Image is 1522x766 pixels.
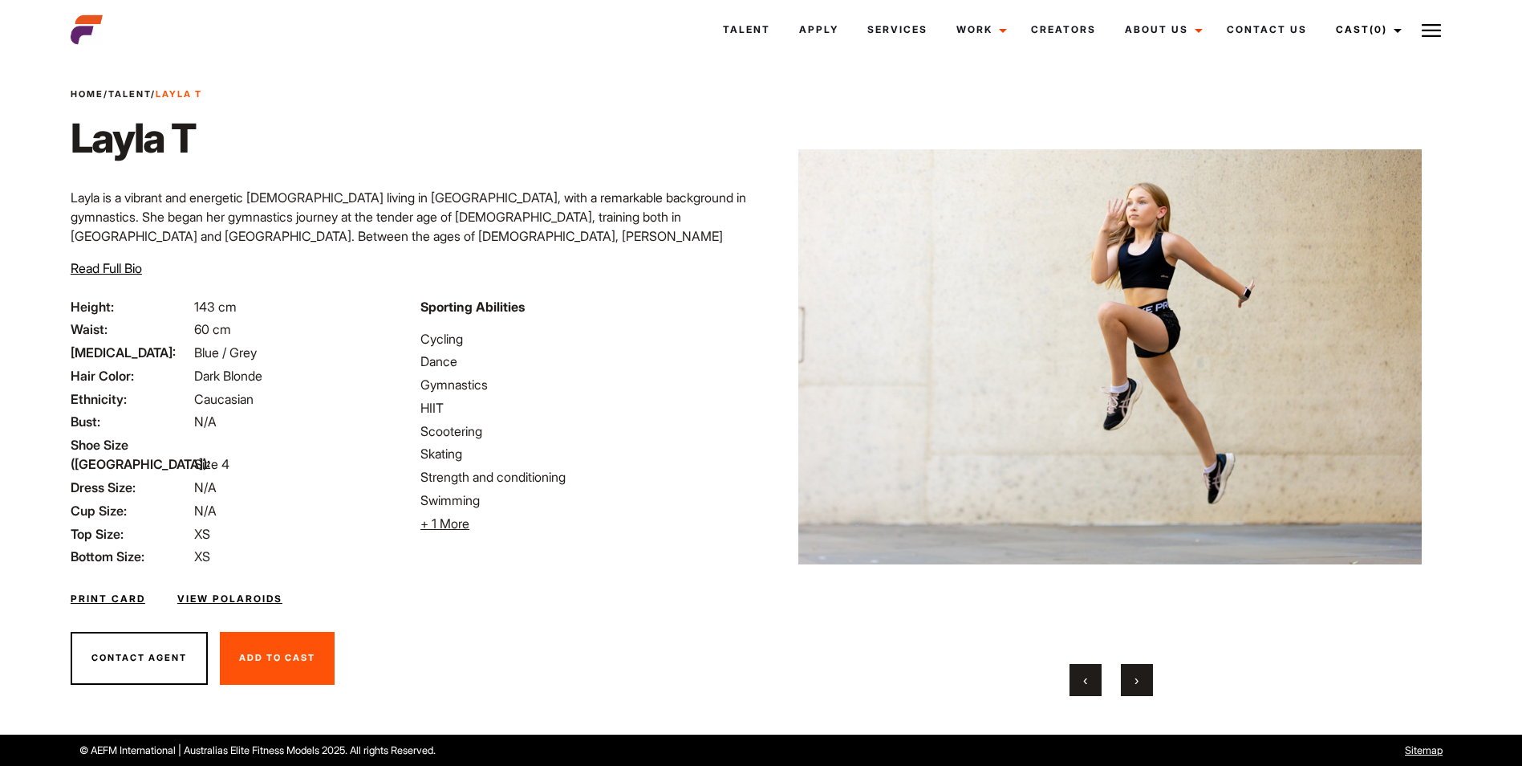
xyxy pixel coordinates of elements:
span: Add To Cast [239,652,315,663]
span: XS [194,526,210,542]
span: Hair Color: [71,366,191,385]
a: Apply [785,8,853,51]
span: N/A [194,503,217,519]
button: Add To Cast [220,632,335,685]
a: Services [853,8,942,51]
span: N/A [194,479,217,495]
li: Swimming [420,491,751,510]
span: Dark Blonde [194,368,262,384]
li: Dance [420,352,751,371]
span: Shoe Size ([GEOGRAPHIC_DATA]): [71,435,191,474]
a: Cast(0) [1321,8,1411,51]
span: Top Size: [71,524,191,544]
li: HIIT [420,398,751,418]
a: Sitemap [1405,744,1443,756]
span: Read Full Bio [71,260,142,276]
img: cropped-aefm-brand-fav-22-square.png [71,14,103,46]
li: Strength and conditioning [420,467,751,487]
span: Bottom Size: [71,547,191,566]
span: XS [194,548,210,564]
span: N/A [194,414,217,430]
span: [MEDICAL_DATA]: [71,343,191,362]
span: Next [1134,672,1138,688]
img: Burger icon [1422,21,1441,40]
span: 143 cm [194,299,237,315]
span: Previous [1083,672,1087,688]
span: Size 4 [194,456,229,472]
span: / / [71,88,202,101]
li: Gymnastics [420,375,751,394]
span: Height: [71,297,191,316]
span: 60 cm [194,321,231,337]
p: Layla is a vibrant and energetic [DEMOGRAPHIC_DATA] living in [GEOGRAPHIC_DATA], with a remarkabl... [71,188,752,304]
span: Caucasian [194,391,254,407]
img: 0B5A8702 [798,70,1421,645]
strong: Layla T [156,88,202,100]
span: + 1 More [420,515,469,532]
a: View Polaroids [177,592,282,606]
li: Cycling [420,329,751,348]
a: Contact Us [1212,8,1321,51]
span: Ethnicity: [71,389,191,409]
button: Contact Agent [71,632,208,685]
a: Creators [1017,8,1110,51]
li: Scootering [420,422,751,441]
p: © AEFM International | Australias Elite Fitness Models 2025. All rights Reserved. [79,743,867,758]
span: Blue / Grey [194,344,257,361]
a: Talent [708,8,785,51]
h1: Layla T [71,114,202,162]
span: Cup Size: [71,501,191,520]
li: Skating [420,444,751,463]
span: (0) [1370,23,1387,35]
a: Work [942,8,1017,51]
strong: Sporting Abilities [420,299,525,315]
a: Home [71,88,103,100]
span: Dress Size: [71,478,191,497]
a: About Us [1110,8,1212,51]
button: Read Full Bio [71,259,142,278]
a: Talent [108,88,151,100]
span: Waist: [71,320,191,339]
span: Bust: [71,412,191,431]
a: Print Card [71,592,145,606]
